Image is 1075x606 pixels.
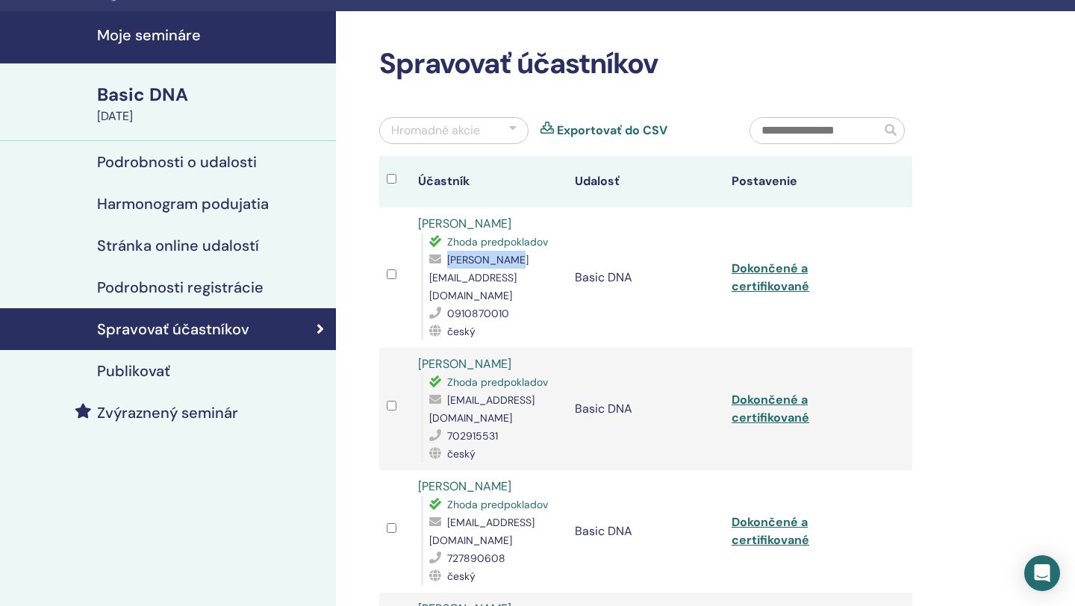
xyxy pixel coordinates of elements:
[88,82,336,125] a: Basic DNA[DATE]
[97,404,238,422] h4: Zvýraznený seminár
[97,237,259,254] h4: Stránka online udalostí
[97,362,170,380] h4: Publikovať
[97,26,327,44] h4: Moje semináre
[447,447,476,460] span: český
[724,156,881,207] th: Postavenie
[732,392,809,425] a: Dokončené a certifikované
[567,156,724,207] th: Udalosť
[97,107,327,125] div: [DATE]
[411,156,567,207] th: Účastník
[97,195,269,213] h4: Harmonogram podujatia
[429,393,535,425] span: [EMAIL_ADDRESS][DOMAIN_NAME]
[567,348,724,470] td: Basic DNA
[391,122,480,140] div: Hromadné akcie
[418,356,511,372] a: [PERSON_NAME]
[732,514,809,548] a: Dokončené a certifikované
[97,153,257,171] h4: Podrobnosti o udalosti
[429,516,535,547] span: [EMAIL_ADDRESS][DOMAIN_NAME]
[1024,555,1060,591] div: Open Intercom Messenger
[447,235,548,249] span: Zhoda predpokladov
[418,216,511,231] a: [PERSON_NAME]
[429,253,529,302] span: [PERSON_NAME][EMAIL_ADDRESS][DOMAIN_NAME]
[447,498,548,511] span: Zhoda predpokladov
[447,375,548,389] span: Zhoda predpokladov
[97,82,327,107] div: Basic DNA
[379,47,912,81] h2: Spravovať účastníkov
[447,429,498,443] span: 702915531
[447,325,476,338] span: český
[447,569,476,583] span: český
[447,307,509,320] span: 0910870010
[567,207,724,348] td: Basic DNA
[567,470,724,593] td: Basic DNA
[418,478,511,494] a: [PERSON_NAME]
[97,278,264,296] h4: Podrobnosti registrácie
[97,320,249,338] h4: Spravovať účastníkov
[447,552,505,565] span: 727890608
[557,122,667,140] a: Exportovať do CSV
[732,260,809,294] a: Dokončené a certifikované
